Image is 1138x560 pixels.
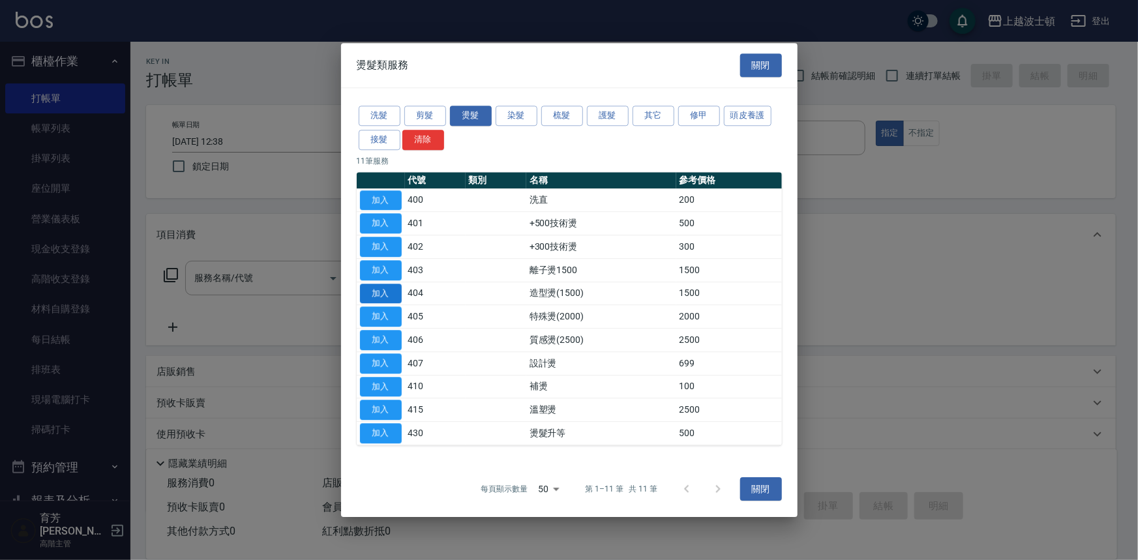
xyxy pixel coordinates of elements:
td: 410 [405,375,466,398]
td: 1500 [676,259,782,282]
button: 清除 [402,130,444,150]
button: 燙髮 [450,106,492,126]
td: 設計燙 [526,352,676,376]
button: 接髮 [359,130,400,150]
td: 500 [676,212,782,235]
td: 燙髮升等 [526,422,676,445]
button: 護髮 [587,106,629,126]
td: +500技術燙 [526,212,676,235]
td: 2000 [676,305,782,329]
td: +300技術燙 [526,235,676,259]
p: 第 1–11 筆 共 11 筆 [585,483,657,495]
th: 類別 [466,172,526,189]
td: 100 [676,375,782,398]
p: 11 筆服務 [357,155,782,167]
td: 200 [676,188,782,212]
td: 699 [676,352,782,376]
td: 406 [405,329,466,352]
td: 403 [405,259,466,282]
th: 參考價格 [676,172,782,189]
span: 燙髮類服務 [357,59,409,72]
td: 430 [405,422,466,445]
button: 加入 [360,307,402,327]
button: 加入 [360,237,402,257]
td: 特殊燙(2000) [526,305,676,329]
td: 407 [405,352,466,376]
button: 頭皮養護 [724,106,772,126]
td: 2500 [676,398,782,422]
button: 關閉 [740,53,782,78]
th: 代號 [405,172,466,189]
td: 404 [405,282,466,305]
th: 名稱 [526,172,676,189]
td: 405 [405,305,466,329]
button: 洗髮 [359,106,400,126]
p: 每頁顯示數量 [481,483,528,495]
button: 加入 [360,400,402,420]
td: 415 [405,398,466,422]
td: 質感燙(2500) [526,329,676,352]
button: 加入 [360,377,402,397]
td: 溫塑燙 [526,398,676,422]
div: 50 [533,471,564,507]
td: 400 [405,188,466,212]
button: 加入 [360,330,402,350]
td: 造型燙(1500) [526,282,676,305]
button: 加入 [360,260,402,280]
button: 加入 [360,284,402,304]
button: 剪髮 [404,106,446,126]
button: 修甲 [678,106,720,126]
button: 加入 [360,353,402,374]
button: 關閉 [740,477,782,501]
td: 洗直 [526,188,676,212]
button: 加入 [360,214,402,234]
td: 300 [676,235,782,259]
td: 離子燙1500 [526,259,676,282]
button: 加入 [360,423,402,443]
td: 402 [405,235,466,259]
td: 401 [405,212,466,235]
button: 染髮 [496,106,537,126]
td: 2500 [676,329,782,352]
button: 梳髮 [541,106,583,126]
button: 加入 [360,190,402,211]
td: 500 [676,422,782,445]
button: 其它 [633,106,674,126]
td: 1500 [676,282,782,305]
td: 補燙 [526,375,676,398]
